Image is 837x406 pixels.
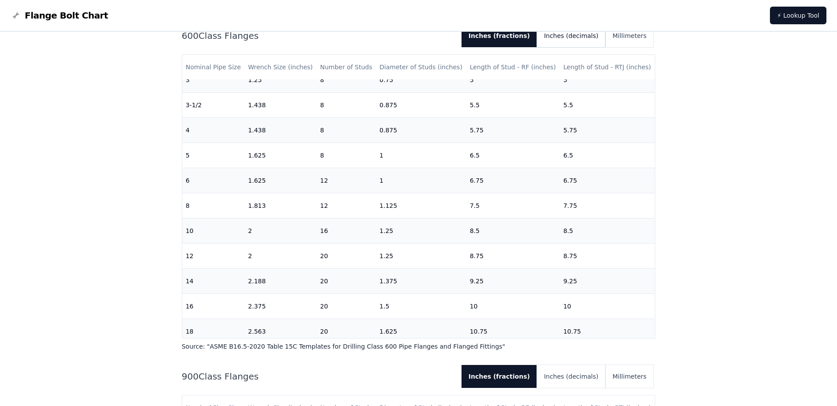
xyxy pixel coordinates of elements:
td: 8.75 [466,244,560,269]
td: 7.5 [466,193,560,218]
th: Diameter of Studs (inches) [376,55,466,80]
td: 6.5 [560,143,655,168]
td: 8 [316,143,376,168]
button: Millimeters [605,365,653,388]
td: 8.5 [560,218,655,244]
td: 18 [182,319,245,344]
td: 1.625 [376,319,466,344]
th: Length of Stud - RTJ (inches) [560,55,655,80]
td: 0.75 [376,68,466,93]
td: 2.563 [244,319,316,344]
td: 8.5 [466,218,560,244]
td: 1.25 [376,244,466,269]
img: Flange Bolt Chart Logo [11,10,21,21]
td: 1.375 [376,269,466,294]
td: 16 [316,218,376,244]
td: 5.5 [560,93,655,118]
td: 2.375 [244,294,316,319]
h2: 600 Class Flanges [182,30,454,42]
td: 5.75 [560,118,655,143]
td: 1.438 [244,118,316,143]
td: 5.5 [466,93,560,118]
td: 4 [182,118,245,143]
td: 20 [316,269,376,294]
td: 5 [466,68,560,93]
p: Source: " ASME B16.5-2020 Table 15C Templates for Drilling Class 600 Pipe Flanges and Flanged Fit... [182,342,656,351]
button: Inches (decimals) [537,365,605,388]
th: Length of Stud - RF (inches) [466,55,560,80]
td: 0.875 [376,93,466,118]
td: 10 [466,294,560,319]
td: 1.25 [244,68,316,93]
td: 1.625 [244,168,316,193]
td: 6.75 [466,168,560,193]
td: 14 [182,269,245,294]
td: 2.188 [244,269,316,294]
td: 20 [316,244,376,269]
td: 10.75 [466,319,560,344]
td: 9.25 [466,269,560,294]
td: 8.75 [560,244,655,269]
a: ⚡ Lookup Tool [770,7,826,24]
td: 8 [316,118,376,143]
td: 7.75 [560,193,655,218]
th: Number of Studs [316,55,376,80]
td: 1.625 [244,143,316,168]
td: 6 [182,168,245,193]
td: 1.438 [244,93,316,118]
td: 8 [316,68,376,93]
td: 1.125 [376,193,466,218]
td: 5 [182,143,245,168]
td: 5 [560,68,655,93]
td: 20 [316,319,376,344]
span: Flange Bolt Chart [25,9,108,22]
td: 12 [316,168,376,193]
h2: 900 Class Flanges [182,370,454,383]
td: 3-1/2 [182,93,245,118]
td: 8 [316,93,376,118]
td: 8 [182,193,245,218]
td: 12 [316,193,376,218]
td: 20 [316,294,376,319]
button: Millimeters [605,24,653,47]
th: Wrench Size (inches) [244,55,316,80]
td: 6.75 [560,168,655,193]
td: 12 [182,244,245,269]
td: 10 [560,294,655,319]
th: Nominal Pipe Size [182,55,245,80]
td: 1 [376,143,466,168]
td: 6.5 [466,143,560,168]
td: 1.5 [376,294,466,319]
td: 10.75 [560,319,655,344]
td: 2 [244,244,316,269]
td: 5.75 [466,118,560,143]
td: 10 [182,218,245,244]
td: 1.25 [376,218,466,244]
td: 9.25 [560,269,655,294]
td: 1 [376,168,466,193]
button: Inches (fractions) [462,24,537,47]
a: Flange Bolt Chart LogoFlange Bolt Chart [11,9,108,22]
td: 0.875 [376,118,466,143]
button: Inches (fractions) [462,365,537,388]
td: 2 [244,218,316,244]
td: 1.813 [244,193,316,218]
td: 3 [182,68,245,93]
button: Inches (decimals) [537,24,605,47]
td: 16 [182,294,245,319]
